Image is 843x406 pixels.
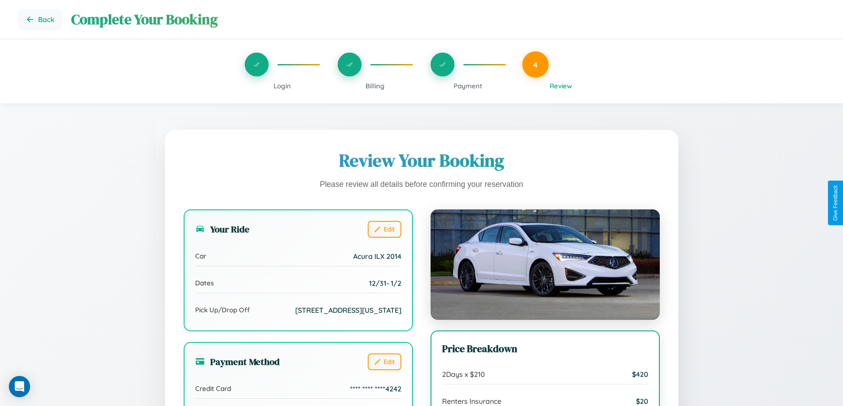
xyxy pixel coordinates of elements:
div: Open Intercom Messenger [9,376,30,397]
span: Acura ILX 2014 [353,252,401,261]
button: Go back [18,9,62,30]
h3: Payment Method [195,355,280,368]
span: $ 420 [632,370,648,379]
span: Dates [195,279,214,287]
span: [STREET_ADDRESS][US_STATE] [295,306,401,315]
span: 2 Days x $ 210 [442,370,485,379]
span: Payment [454,82,482,90]
h3: Your Ride [195,223,250,235]
button: Edit [368,221,401,238]
span: Billing [366,82,385,90]
h3: Price Breakdown [442,342,648,356]
p: Please review all details before confirming your reservation [184,178,660,192]
span: Renters Insurance [442,397,501,406]
div: Give Feedback [832,185,839,221]
span: Login [273,82,291,90]
span: 4 [533,60,538,69]
span: Credit Card [195,384,231,393]
span: Review [550,82,572,90]
h1: Complete Your Booking [71,10,825,29]
span: $ 20 [636,397,648,406]
button: Edit [368,353,401,370]
img: Acura ILX [431,209,660,320]
h1: Review Your Booking [184,148,660,172]
span: Pick Up/Drop Off [195,306,250,314]
span: 12 / 31 - 1 / 2 [369,279,401,288]
span: Car [195,252,206,260]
